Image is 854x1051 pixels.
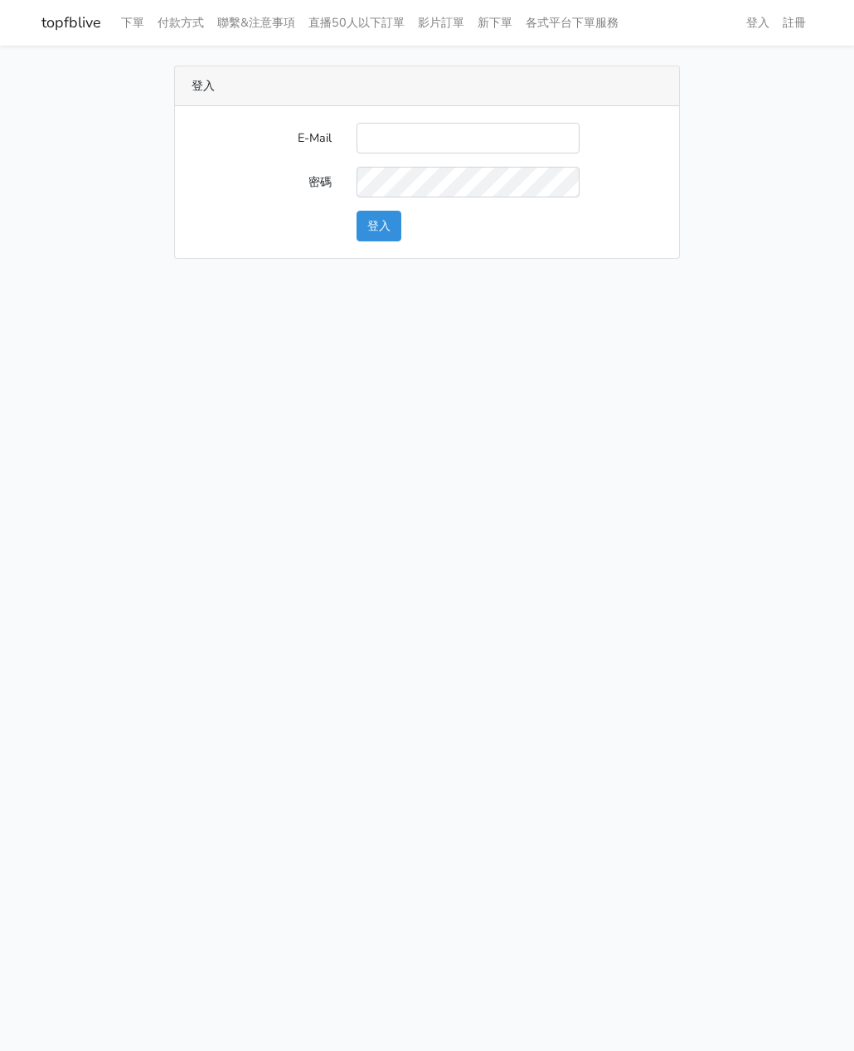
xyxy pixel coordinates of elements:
a: 下單 [114,7,151,39]
div: 登入 [175,66,679,106]
a: topfblive [41,7,101,39]
a: 註冊 [776,7,813,39]
a: 付款方式 [151,7,211,39]
a: 聯繫&注意事項 [211,7,302,39]
a: 登入 [740,7,776,39]
a: 新下單 [471,7,519,39]
a: 各式平台下單服務 [519,7,625,39]
a: 影片訂單 [411,7,471,39]
button: 登入 [357,211,401,241]
label: 密碼 [179,167,344,197]
a: 直播50人以下訂單 [302,7,411,39]
label: E-Mail [179,123,344,153]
